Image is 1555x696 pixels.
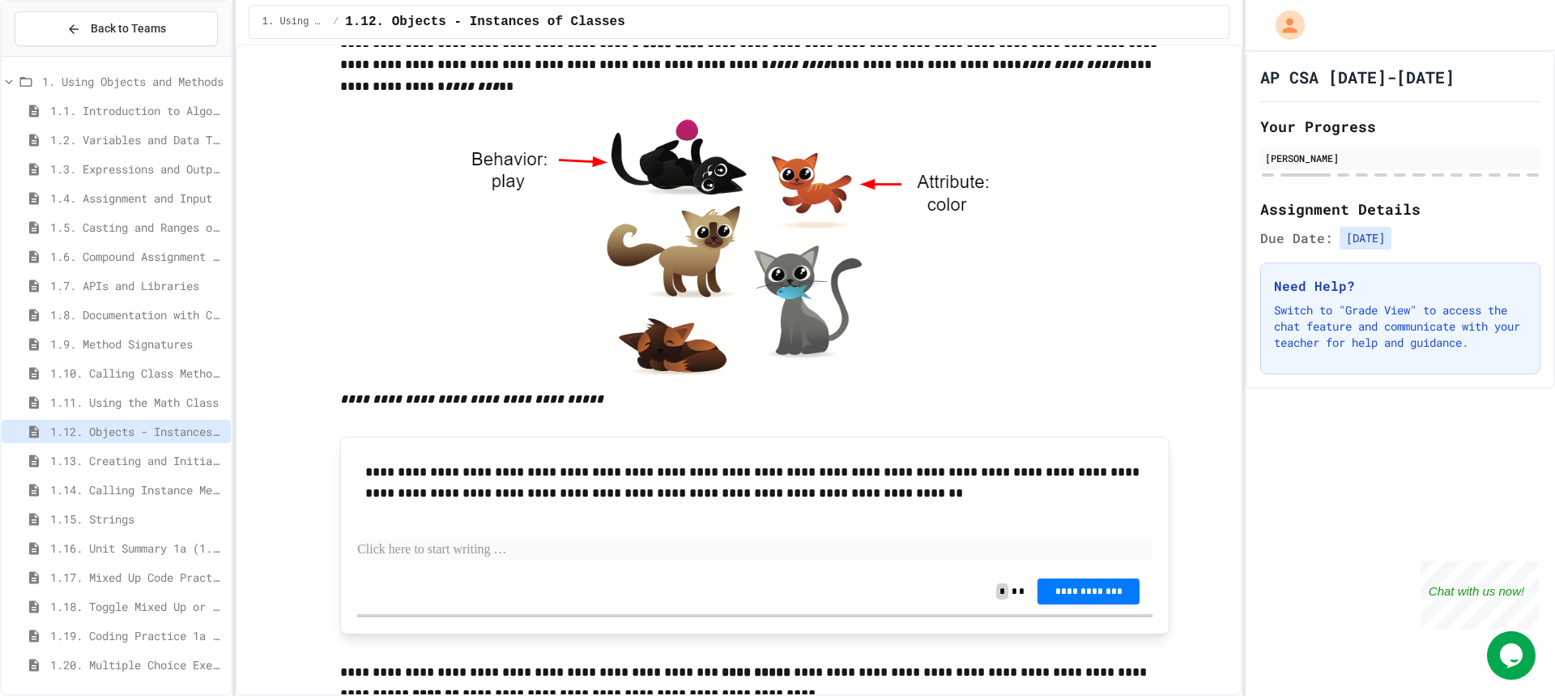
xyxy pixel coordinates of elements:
[50,423,224,440] span: 1.12. Objects - Instances of Classes
[50,190,224,207] span: 1.4. Assignment and Input
[50,277,224,294] span: 1.7. APIs and Libraries
[1487,631,1539,680] iframe: chat widget
[1260,228,1333,248] span: Due Date:
[15,11,218,46] button: Back to Teams
[50,452,224,469] span: 1.13. Creating and Initializing Objects: Constructors
[1265,151,1536,165] div: [PERSON_NAME]
[1259,6,1309,44] div: My Account
[1421,561,1539,630] iframe: chat widget
[91,20,166,37] span: Back to Teams
[262,15,326,28] span: 1. Using Objects and Methods
[50,335,224,352] span: 1.9. Method Signatures
[50,219,224,236] span: 1.5. Casting and Ranges of Values
[50,306,224,323] span: 1.8. Documentation with Comments and Preconditions
[50,248,224,265] span: 1.6. Compound Assignment Operators
[345,12,625,32] span: 1.12. Objects - Instances of Classes
[50,102,224,119] span: 1.1. Introduction to Algorithms, Programming, and Compilers
[1260,66,1455,88] h1: AP CSA [DATE]-[DATE]
[50,569,224,586] span: 1.17. Mixed Up Code Practice 1.1-1.6
[50,656,224,673] span: 1.20. Multiple Choice Exercises for Unit 1a (1.1-1.6)
[1340,227,1391,250] span: [DATE]
[1274,276,1527,296] h3: Need Help?
[1260,198,1540,220] h2: Assignment Details
[50,365,224,382] span: 1.10. Calling Class Methods
[50,540,224,557] span: 1.16. Unit Summary 1a (1.1-1.6)
[1260,115,1540,138] h2: Your Progress
[1274,302,1527,351] p: Switch to "Grade View" to access the chat feature and communicate with your teacher for help and ...
[50,481,224,498] span: 1.14. Calling Instance Methods
[50,394,224,411] span: 1.11. Using the Math Class
[50,131,224,148] span: 1.2. Variables and Data Types
[42,73,224,90] span: 1. Using Objects and Methods
[333,15,339,28] span: /
[50,510,224,527] span: 1.15. Strings
[50,598,224,615] span: 1.18. Toggle Mixed Up or Write Code Practice 1.1-1.6
[50,160,224,177] span: 1.3. Expressions and Output [New]
[50,627,224,644] span: 1.19. Coding Practice 1a (1.1-1.6)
